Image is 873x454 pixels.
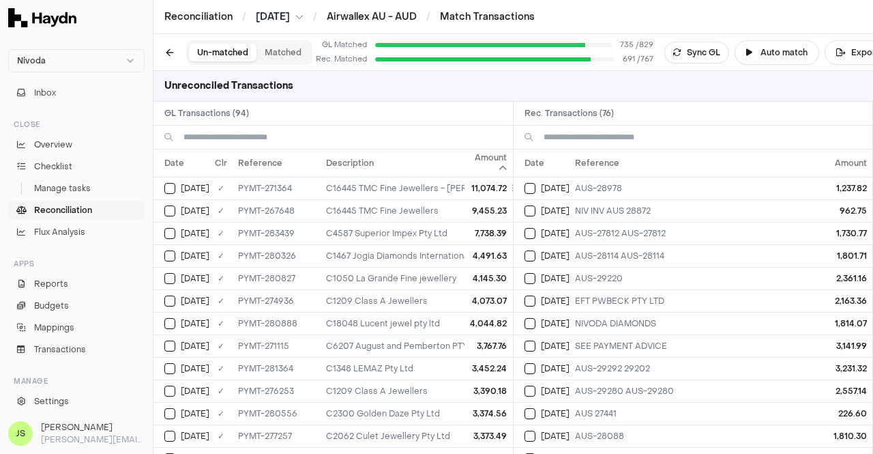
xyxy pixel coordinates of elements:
[34,204,92,216] span: Reconciliation
[181,228,209,239] span: [DATE]
[465,380,513,402] td: 3,390.18
[541,228,569,239] span: [DATE]
[233,267,321,289] td: PYMT-280827
[8,135,145,154] a: Overview
[541,205,569,216] span: [DATE]
[310,10,320,23] span: /
[233,177,321,199] td: PYMT-271364
[209,335,233,357] td: ✓
[514,102,873,125] h2: Rec. Transactions ( 76 )
[233,425,321,447] td: PYMT-277257
[524,205,535,216] button: Select reconciliation transaction 51893
[34,87,56,99] span: Inbox
[164,296,175,307] button: Select GL transaction 63460370
[181,431,209,442] span: [DATE]
[465,177,513,199] td: 11,074.72
[164,183,175,194] button: Select GL transaction 170309697
[164,363,175,374] button: Select GL transaction 173562363
[181,318,209,329] span: [DATE]
[8,296,145,315] a: Budgets
[524,341,535,352] button: Select reconciliation transaction 51965
[34,395,69,408] span: Settings
[541,408,569,419] span: [DATE]
[8,83,145,102] button: Inbox
[823,425,872,447] td: 1,810.30
[823,150,872,177] th: Amount
[164,431,175,442] button: Select GL transaction 170309971
[541,251,569,261] span: [DATE]
[524,273,535,284] button: Select reconciliation transaction 51949
[233,289,321,312] td: PYMT-274936
[465,222,513,244] td: 7,738.39
[321,267,653,289] td: C1050 La Grande Fine jewellery
[209,222,233,244] td: ✓
[321,335,653,357] td: C6207 August and Pemberton PTY LTD
[321,312,653,335] td: C18048 Lucent jewel pty ltd
[164,408,175,419] button: Select GL transaction 171806182
[524,296,535,307] button: Select reconciliation transaction 51956
[164,228,175,239] button: Select GL transaction 175689850
[181,296,209,307] span: [DATE]
[8,421,33,446] span: JS
[524,228,535,239] button: Select reconciliation transaction 51921
[209,357,233,380] td: ✓
[181,273,209,284] span: [DATE]
[153,71,304,101] h3: Unreconciled Transactions
[164,273,175,284] button: Select GL transaction 171806201
[181,408,209,419] span: [DATE]
[209,380,233,402] td: ✓
[209,177,233,199] td: ✓
[8,370,145,392] div: Manage
[465,335,513,357] td: 3,767.76
[541,296,569,307] span: [DATE]
[327,10,417,23] a: Airwallex AU - AUD
[181,183,209,194] span: [DATE]
[327,10,417,24] a: Airwallex AU - AUD
[321,244,653,267] td: C1467 Jogia Diamonds International
[8,8,76,27] img: Haydn Logo
[735,40,819,65] button: Auto match
[321,380,653,402] td: C1209 Class A Jewellers
[209,312,233,335] td: ✓
[321,289,653,312] td: C1209 Class A Jewellers
[321,150,653,177] th: Description
[541,183,569,194] span: [DATE]
[823,335,872,357] td: 3,141.99
[623,54,653,66] span: 691 / 767
[181,341,209,352] span: [DATE]
[823,380,872,402] td: 2,557.14
[823,244,872,267] td: 1,801.71
[465,312,513,335] td: 4,044.82
[34,226,85,238] span: Flux Analysis
[8,274,145,294] a: Reports
[312,54,367,66] div: Rec. Matched
[823,402,872,425] td: 226.60
[823,267,872,289] td: 2,361.16
[823,199,872,222] td: 962.75
[465,244,513,267] td: 4,491.63
[209,267,233,289] td: ✓
[424,10,433,23] span: /
[8,253,145,274] div: Apps
[209,289,233,312] td: ✓
[620,40,653,51] span: 735 / 829
[465,150,513,177] th: Amount
[209,402,233,425] td: ✓
[164,251,175,261] button: Select GL transaction 170906724
[8,392,145,411] a: Settings
[524,431,535,442] button: Select reconciliation transaction 52009
[34,160,72,173] span: Checklist
[465,267,513,289] td: 4,145.30
[239,10,249,23] span: /
[209,244,233,267] td: ✓
[8,340,145,359] a: Transactions
[514,150,569,177] th: Date
[41,421,145,434] h3: [PERSON_NAME]
[164,341,175,352] button: Select GL transaction 9714385
[664,42,729,63] button: Sync GL
[541,386,569,397] span: [DATE]
[541,363,569,374] span: [DATE]
[321,177,653,199] td: C16445 TMC Fine Jewellers - MAKAYLA BRADSHAW; 14571051; TMC Fine Jewellers
[41,434,145,446] p: [PERSON_NAME][EMAIL_ADDRESS][DOMAIN_NAME]
[312,40,367,51] span: GL Matched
